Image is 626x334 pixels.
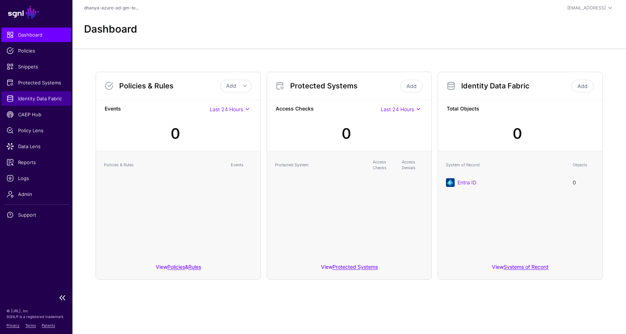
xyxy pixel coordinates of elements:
[7,314,66,320] p: SGNL® is a registered trademark
[84,23,137,36] h2: Dashboard
[571,80,594,92] a: Add
[1,155,71,170] a: Reports
[398,155,427,175] th: Access Denials
[1,75,71,90] a: Protected Systems
[210,106,243,112] span: Last 24 Hours
[1,43,71,58] a: Policies
[369,155,398,175] th: Access Checks
[342,123,351,145] div: 0
[226,83,236,89] span: Add
[567,5,606,11] div: [EMAIL_ADDRESS]
[442,155,569,175] th: System of Record
[1,139,71,154] a: Data Lens
[381,106,414,112] span: Last 24 Hours
[1,187,71,201] a: Admin
[105,105,210,114] strong: Events
[400,80,423,92] a: Add
[271,155,369,175] th: Protected System
[7,63,66,70] span: Snippets
[267,259,431,279] div: View
[7,127,66,134] span: Policy Lens
[438,259,602,279] div: View
[7,47,66,54] span: Policies
[333,264,378,270] a: Protected Systems
[7,159,66,166] span: Reports
[458,179,476,185] a: Entra ID
[290,82,399,90] h3: Protected Systems
[7,111,66,118] span: CAEP Hub
[188,264,201,270] a: Rules
[1,171,71,185] a: Logs
[171,123,180,145] div: 0
[504,264,548,270] a: Systems of Record
[446,178,455,187] img: svg+xml;base64,PHN2ZyB3aWR0aD0iNjQiIGhlaWdodD0iNjQiIHZpZXdCb3g9IjAgMCA2NCA2NCIgZmlsbD0ibm9uZSIgeG...
[7,95,66,102] span: Identity Data Fabric
[227,155,256,175] th: Events
[167,264,185,270] a: Policies
[569,155,598,175] th: Objects
[1,28,71,42] a: Dashboard
[7,31,66,38] span: Dashboard
[7,323,20,327] a: Privacy
[1,59,71,74] a: Snippets
[7,175,66,182] span: Logs
[447,105,594,114] strong: Total Objects
[119,82,220,90] h3: Policies & Rules
[276,105,381,114] strong: Access Checks
[7,191,66,198] span: Admin
[461,82,570,90] h3: Identity Data Fabric
[7,143,66,150] span: Data Lens
[7,79,66,86] span: Protected Systems
[84,5,139,11] a: dhanya-azure-ad-gm-te...
[1,123,71,138] a: Policy Lens
[7,308,66,314] p: © [URL], Inc
[1,91,71,106] a: Identity Data Fabric
[569,175,598,191] td: 0
[42,323,55,327] a: Patents
[96,259,260,279] div: View &
[7,211,66,218] span: Support
[25,323,36,327] a: Terms
[100,155,227,175] th: Policies & Rules
[513,123,522,145] div: 0
[4,4,68,20] a: SGNL
[1,107,71,122] a: CAEP Hub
